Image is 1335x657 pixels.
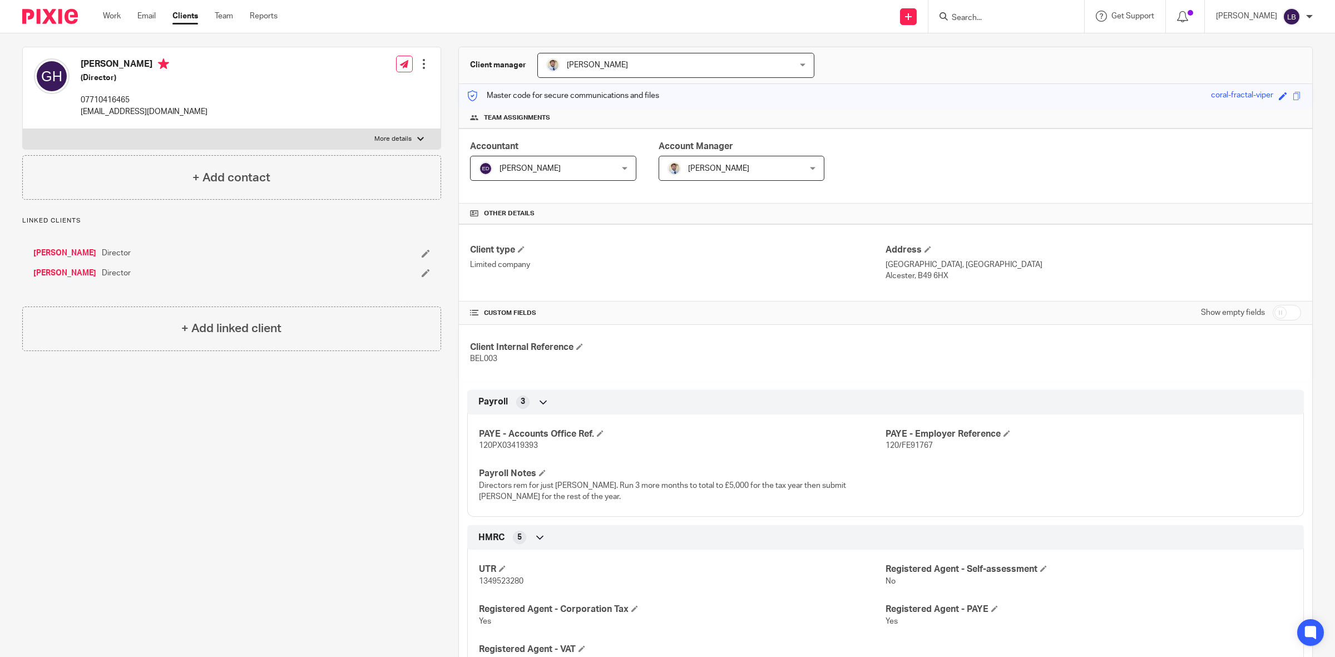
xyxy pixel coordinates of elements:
h4: Registered Agent - VAT [479,644,886,655]
img: svg%3E [34,58,70,94]
img: svg%3E [1283,8,1301,26]
span: [PERSON_NAME] [567,61,628,69]
span: Account Manager [659,142,733,151]
i: Primary [158,58,169,70]
p: Master code for secure communications and files [467,90,659,101]
p: Linked clients [22,216,441,225]
h4: Client type [470,244,886,256]
img: svg%3E [479,162,492,175]
label: Show empty fields [1201,307,1265,318]
div: coral-fractal-viper [1211,90,1273,102]
h4: Registered Agent - Corporation Tax [479,604,886,615]
h4: [PERSON_NAME] [81,58,207,72]
img: 1693835698283.jfif [546,58,560,72]
span: Director [102,268,131,279]
h4: UTR [479,564,886,575]
h4: Address [886,244,1301,256]
span: 120/FE91767 [886,442,933,449]
a: Reports [250,11,278,22]
span: 1349523280 [479,577,523,585]
span: Yes [886,618,898,625]
a: Work [103,11,121,22]
span: 120PX03419393 [479,442,538,449]
span: HMRC [478,532,505,544]
a: [PERSON_NAME] [33,248,96,259]
h4: Client Internal Reference [470,342,886,353]
span: Other details [484,209,535,218]
img: 1693835698283.jfif [667,162,681,175]
span: BEL003 [470,355,497,363]
span: Get Support [1111,12,1154,20]
a: Team [215,11,233,22]
p: [EMAIL_ADDRESS][DOMAIN_NAME] [81,106,207,117]
h4: Registered Agent - Self-assessment [886,564,1292,575]
h3: Client manager [470,60,526,71]
h4: + Add contact [192,169,270,186]
a: Email [137,11,156,22]
p: [GEOGRAPHIC_DATA], [GEOGRAPHIC_DATA] [886,259,1301,270]
a: [PERSON_NAME] [33,268,96,279]
p: 07710416465 [81,95,207,106]
p: Limited company [470,259,886,270]
span: 5 [517,532,522,543]
h4: CUSTOM FIELDS [470,309,886,318]
span: [PERSON_NAME] [500,165,561,172]
span: 3 [521,396,525,407]
span: [PERSON_NAME] [688,165,749,172]
h4: Payroll Notes [479,468,886,480]
span: No [886,577,896,585]
input: Search [951,13,1051,23]
h4: + Add linked client [181,320,281,337]
span: Payroll [478,396,508,408]
span: Directors rem for just [PERSON_NAME]. Run 3 more months to total to £5,000 for the tax year then ... [479,482,846,501]
p: [PERSON_NAME] [1216,11,1277,22]
span: Accountant [470,142,518,151]
img: Pixie [22,9,78,24]
h4: Registered Agent - PAYE [886,604,1292,615]
a: Clients [172,11,198,22]
span: Team assignments [484,113,550,122]
h4: PAYE - Accounts Office Ref. [479,428,886,440]
h5: (Director) [81,72,207,83]
p: More details [374,135,412,144]
span: Yes [479,618,491,625]
span: Director [102,248,131,259]
p: Alcester, B49 6HX [886,270,1301,281]
h4: PAYE - Employer Reference [886,428,1292,440]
